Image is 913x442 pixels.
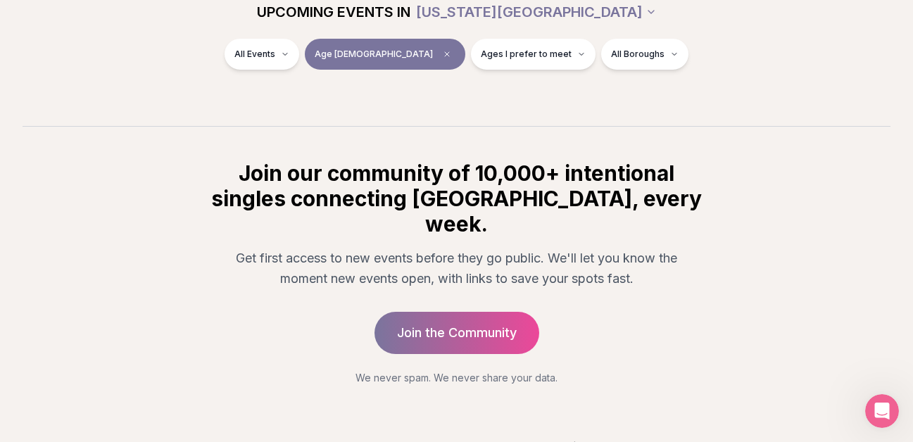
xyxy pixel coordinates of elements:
[209,371,705,385] p: We never spam. We never share your data.
[481,49,572,60] span: Ages I prefer to meet
[471,39,596,70] button: Ages I prefer to meet
[257,2,410,22] span: UPCOMING EVENTS IN
[220,248,693,289] p: Get first access to new events before they go public. We'll let you know the moment new events op...
[611,49,665,60] span: All Boroughs
[439,46,455,63] span: Clear age
[209,160,705,236] h2: Join our community of 10,000+ intentional singles connecting [GEOGRAPHIC_DATA], every week.
[865,394,899,428] iframe: Intercom live chat
[315,49,433,60] span: Age [DEMOGRAPHIC_DATA]
[374,312,539,354] a: Join the Community
[234,49,275,60] span: All Events
[601,39,688,70] button: All Boroughs
[225,39,299,70] button: All Events
[305,39,465,70] button: Age [DEMOGRAPHIC_DATA]Clear age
